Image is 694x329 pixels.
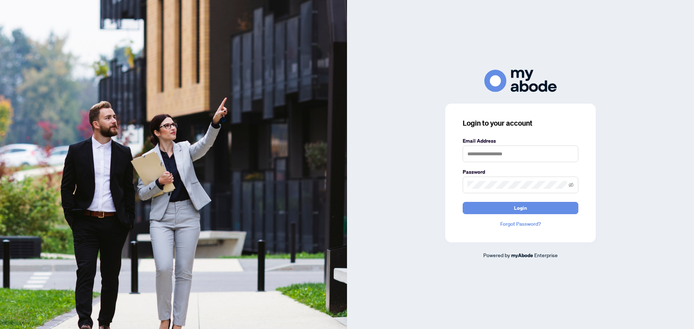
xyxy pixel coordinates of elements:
[514,202,527,214] span: Login
[483,252,510,258] span: Powered by
[511,251,533,259] a: myAbode
[463,137,578,145] label: Email Address
[463,202,578,214] button: Login
[484,70,557,92] img: ma-logo
[463,118,578,128] h3: Login to your account
[463,220,578,228] a: Forgot Password?
[534,252,558,258] span: Enterprise
[569,182,574,187] span: eye-invisible
[463,168,578,176] label: Password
